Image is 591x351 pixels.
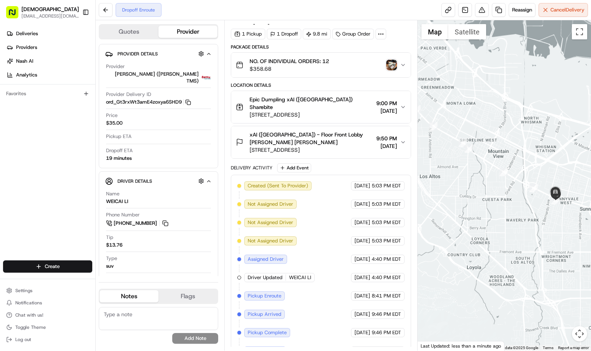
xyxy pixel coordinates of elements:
a: Nash AI [3,55,95,67]
img: Google [420,341,445,351]
span: Reassign [512,6,532,13]
a: [PHONE_NUMBER] [106,219,170,227]
span: [STREET_ADDRESS] [250,146,373,154]
button: ord_Gt3rxWt3amE4zoxya6SHD9 [106,99,191,106]
span: [DATE] [376,142,397,150]
button: NO. OF INDIVIDUAL ORDERS: 12$358.68photo_proof_of_pickup image [231,53,411,77]
span: WEICAI LI [289,274,311,281]
button: Show satellite imagery [448,24,486,39]
div: 19 minutes [106,155,132,162]
span: [STREET_ADDRESS] [250,111,373,119]
input: Clear [20,49,126,57]
span: $35.00 [106,120,122,127]
img: betty.jpg [202,73,211,82]
button: Settings [3,285,92,296]
span: Create [45,263,60,270]
div: 14 [551,196,560,205]
button: Add Event [277,163,311,172]
button: [DEMOGRAPHIC_DATA] [21,5,79,13]
div: Favorites [3,88,92,100]
button: [DEMOGRAPHIC_DATA][EMAIL_ADDRESS][DOMAIN_NAME] [3,3,79,21]
div: Last Updated: less than a minute ago [418,341,504,351]
div: 13 [529,184,538,192]
span: Pickup Complete [248,329,287,336]
div: 9 [429,122,438,130]
span: [PHONE_NUMBER] [114,220,157,227]
span: Not Assigned Driver [248,201,293,208]
span: [PERSON_NAME] ([PERSON_NAME] TMS) [106,71,199,84]
button: Epic Dumpling xAI ([GEOGRAPHIC_DATA]) Sharebite[STREET_ADDRESS]9:00 PM[DATE] [231,91,411,123]
span: Not Assigned Driver [248,219,293,226]
button: Quotes [100,26,158,38]
span: Not Assigned Driver [248,237,293,244]
span: 9:50 PM [376,135,397,142]
span: Settings [15,288,33,294]
span: [DATE] [354,329,370,336]
span: [DATE] [354,311,370,318]
span: 9:46 PM EDT [372,329,401,336]
button: Notifications [3,297,92,308]
span: Tip [106,234,113,241]
p: Welcome 👋 [8,31,139,43]
div: 10 [459,139,467,147]
a: Providers [3,41,95,54]
span: Cancel Delivery [550,6,584,13]
span: Provider Details [118,51,158,57]
span: 9:00 PM [376,99,397,107]
span: 5:03 PM EDT [372,201,401,208]
a: 📗Knowledge Base [5,108,62,122]
div: 8 [412,105,421,114]
a: Deliveries [3,28,95,40]
span: [DATE] [354,182,370,189]
img: photo_proof_of_pickup image [386,60,397,70]
span: 5:03 PM EDT [372,219,401,226]
span: NO. OF INDIVIDUAL ORDERS: 12 [250,57,329,65]
button: Map camera controls [572,326,587,341]
span: Provider Delivery ID [106,91,151,98]
span: Price [106,112,118,119]
span: Assigned Driver [248,256,284,263]
img: Nash [8,8,23,23]
span: [DATE] [354,237,370,244]
span: Toggle Theme [15,324,46,330]
button: Toggle Theme [3,322,92,333]
div: Delivery Activity [231,165,273,171]
button: Provider Details [105,47,212,60]
div: 1 Dropoff [267,29,301,39]
span: Dropoff ETA [106,147,133,154]
div: 11 [465,145,473,153]
span: [DATE] [354,256,370,263]
span: 9:46 PM EDT [372,311,401,318]
div: 1 Pickup [231,29,265,39]
div: Package Details [231,44,411,50]
span: Providers [16,44,37,51]
div: 9.8 mi [303,29,331,39]
span: Created (Sent To Provider) [248,182,308,189]
div: We're available if you need us! [26,81,97,87]
span: [DATE] [354,219,370,226]
button: Notes [100,290,158,302]
span: $358.68 [250,65,329,73]
span: Deliveries [16,30,38,37]
button: Toggle fullscreen view [572,24,587,39]
a: Report a map error [558,346,589,350]
span: Pylon [76,130,93,135]
span: 4:40 PM EDT [372,274,401,281]
div: suv [106,263,114,270]
span: Pickup Arrived [248,311,281,318]
button: [EMAIL_ADDRESS][DOMAIN_NAME] [21,13,79,19]
div: Group Order [332,29,374,39]
div: Start new chat [26,73,126,81]
div: $13.76 [106,242,122,249]
span: Driver Updated [248,274,282,281]
button: Provider [158,26,217,38]
span: Analytics [16,71,37,78]
span: API Documentation [72,111,123,119]
span: 4:40 PM EDT [372,256,401,263]
span: Notifications [15,300,42,306]
span: 8:41 PM EDT [372,292,401,299]
span: Pickup ETA [106,133,132,140]
span: Phone Number [106,211,140,218]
